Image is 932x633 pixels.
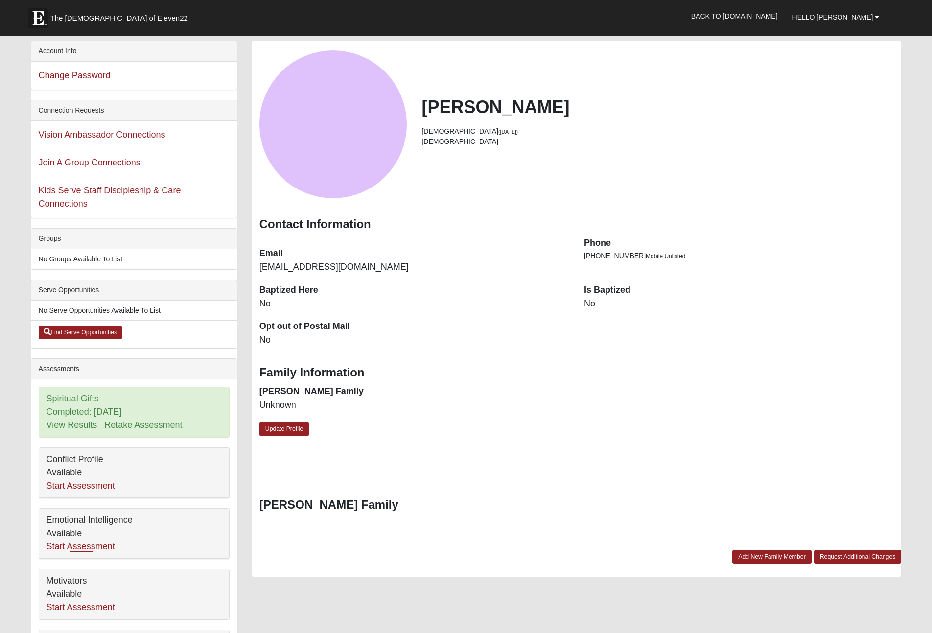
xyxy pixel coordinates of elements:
[684,4,785,28] a: Back to [DOMAIN_NAME]
[31,100,237,121] div: Connection Requests
[39,448,229,498] div: Conflict Profile Available
[584,298,894,310] dd: No
[498,129,518,135] small: ([DATE])
[792,13,873,21] span: Hello [PERSON_NAME]
[259,261,569,274] dd: [EMAIL_ADDRESS][DOMAIN_NAME]
[259,334,569,347] dd: No
[31,249,237,269] li: No Groups Available To List
[259,422,309,436] a: Update Profile
[259,385,569,398] dt: [PERSON_NAME] Family
[584,251,894,261] li: [PHONE_NUMBER]
[259,50,407,198] a: View Fullsize Photo
[259,247,569,260] dt: Email
[646,253,685,259] span: Mobile Unlisted
[39,158,140,167] a: Join A Group Connections
[259,298,569,310] dd: No
[50,13,188,23] span: The [DEMOGRAPHIC_DATA] of Eleven22
[584,284,894,297] dt: Is Baptized
[732,550,812,564] a: Add New Family Member
[421,137,894,147] li: [DEMOGRAPHIC_DATA]
[31,41,237,62] div: Account Info
[39,326,122,339] a: Find Serve Opportunities
[259,399,569,412] dd: Unknown
[421,96,894,117] h2: [PERSON_NAME]
[31,359,237,379] div: Assessments
[31,280,237,301] div: Serve Opportunities
[814,550,902,564] a: Request Additional Changes
[104,420,182,430] a: Retake Assessment
[47,541,115,552] a: Start Assessment
[47,481,115,491] a: Start Assessment
[28,8,48,28] img: Eleven22 logo
[259,284,569,297] dt: Baptized Here
[421,126,894,137] li: [DEMOGRAPHIC_DATA]
[31,229,237,249] div: Groups
[259,320,569,333] dt: Opt out of Postal Mail
[39,509,229,559] div: Emotional Intelligence Available
[31,301,237,321] li: No Serve Opportunities Available To List
[23,3,219,28] a: The [DEMOGRAPHIC_DATA] of Eleven22
[259,217,894,232] h3: Contact Information
[259,366,894,380] h3: Family Information
[47,420,97,430] a: View Results
[259,498,894,512] h3: [PERSON_NAME] Family
[785,5,887,29] a: Hello [PERSON_NAME]
[39,130,165,140] a: Vision Ambassador Connections
[47,602,115,612] a: Start Assessment
[584,237,894,250] dt: Phone
[39,569,229,619] div: Motivators Available
[39,186,181,209] a: Kids Serve Staff Discipleship & Care Connections
[39,70,111,80] a: Change Password
[39,387,229,437] div: Spiritual Gifts Completed: [DATE]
